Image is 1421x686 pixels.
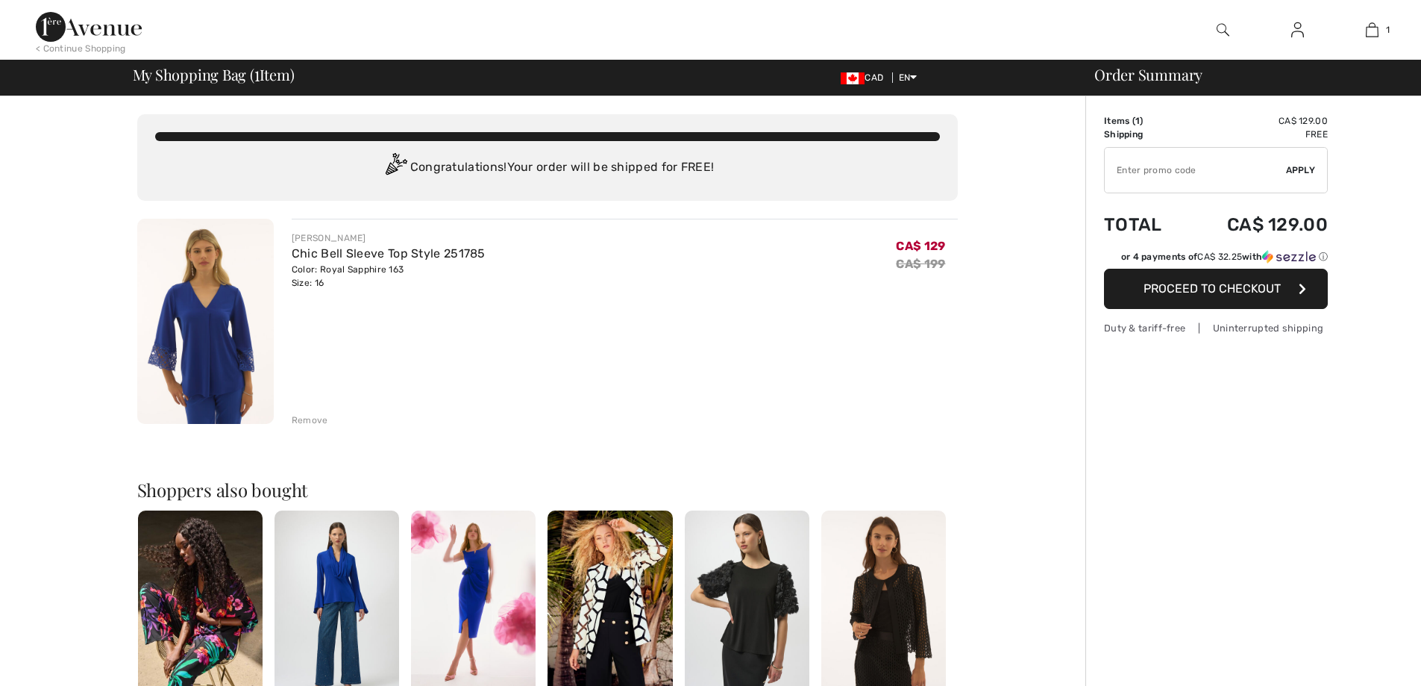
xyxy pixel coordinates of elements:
[155,153,940,183] div: Congratulations! Your order will be shipped for FREE!
[1185,199,1328,250] td: CA$ 129.00
[1386,23,1390,37] span: 1
[1217,21,1229,39] img: search the website
[1185,114,1328,128] td: CA$ 129.00
[1291,21,1304,39] img: My Info
[380,153,410,183] img: Congratulation2.svg
[1185,128,1328,141] td: Free
[137,481,958,499] h2: Shoppers also bought
[1262,250,1316,264] img: Sezzle
[1104,250,1328,269] div: or 4 payments ofCA$ 32.25withSezzle Click to learn more about Sezzle
[1121,250,1328,264] div: or 4 payments of with
[1286,163,1316,177] span: Apply
[1104,321,1328,335] div: Duty & tariff-free | Uninterrupted shipping
[36,42,126,55] div: < Continue Shopping
[292,263,486,290] div: Color: Royal Sapphire 163 Size: 16
[1144,281,1281,296] span: Proceed to Checkout
[841,72,865,84] img: Canadian Dollar
[1104,199,1185,250] td: Total
[133,67,295,82] span: My Shopping Bag ( Item)
[1104,128,1185,141] td: Shipping
[1335,21,1408,39] a: 1
[292,231,486,245] div: [PERSON_NAME]
[899,72,917,83] span: EN
[1076,67,1412,82] div: Order Summary
[1197,252,1242,262] span: CA$ 32.25
[841,72,889,83] span: CAD
[896,257,945,271] s: CA$ 199
[1366,21,1378,39] img: My Bag
[1279,21,1316,40] a: Sign In
[896,239,945,253] span: CA$ 129
[254,63,260,83] span: 1
[36,12,142,42] img: 1ère Avenue
[1104,269,1328,309] button: Proceed to Checkout
[1104,114,1185,128] td: Items ( )
[292,414,328,427] div: Remove
[1135,116,1140,126] span: 1
[1105,148,1286,193] input: Promo code
[292,246,486,261] a: Chic Bell Sleeve Top Style 251785
[137,219,274,424] img: Chic Bell Sleeve Top Style 251785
